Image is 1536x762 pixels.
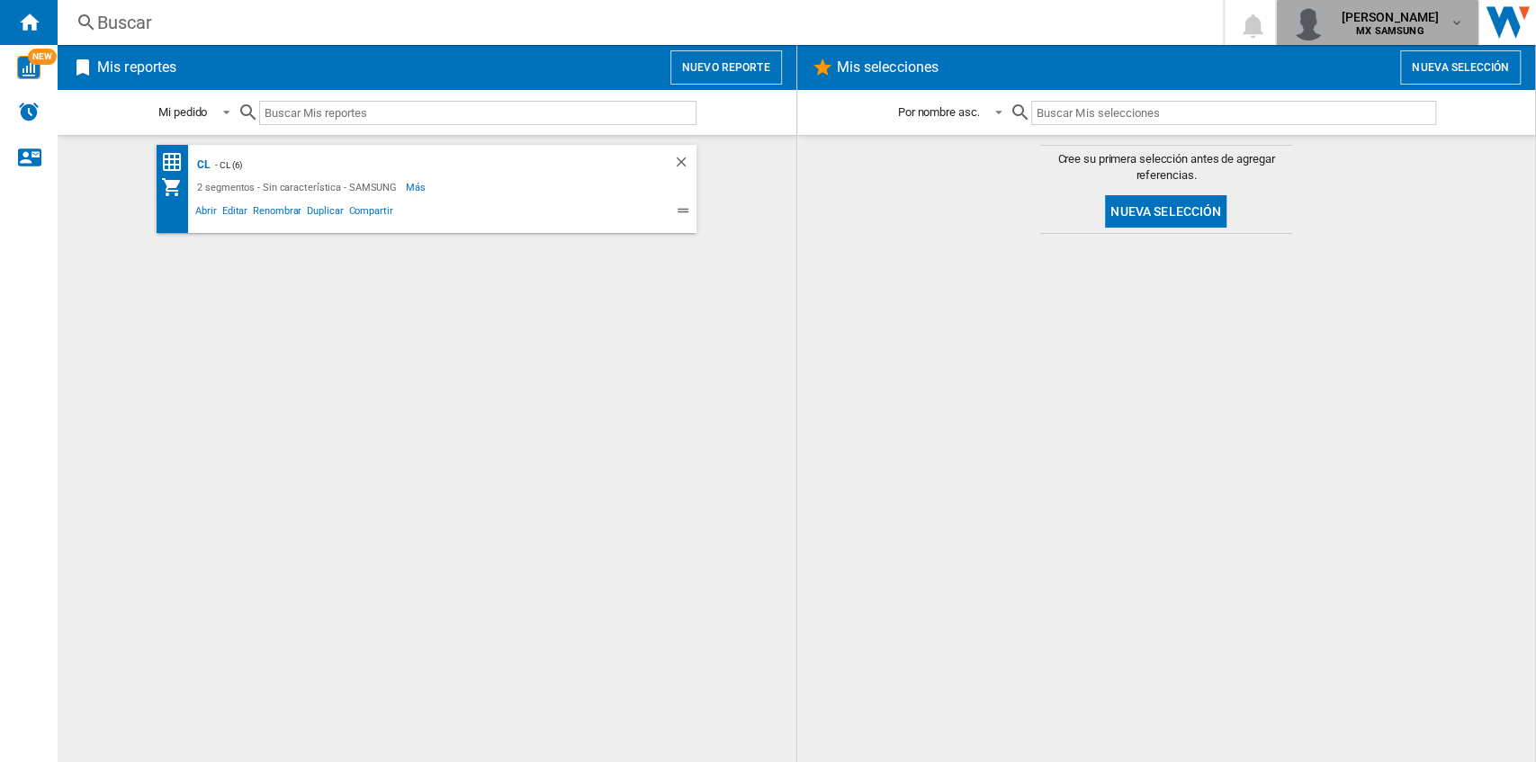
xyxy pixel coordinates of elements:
[161,176,193,198] div: Mi colección
[898,105,980,119] div: Por nombre asc.
[1341,8,1439,26] span: [PERSON_NAME]
[158,105,207,119] div: Mi pedido
[18,101,40,122] img: alerts-logo.svg
[211,154,637,176] div: - CL (6)
[94,50,180,85] h2: Mis reportes
[304,202,346,224] span: Duplicar
[250,202,304,224] span: Renombrar
[193,154,211,176] div: CL
[670,50,782,85] button: Nuevo reporte
[1105,195,1226,228] button: Nueva selección
[1040,151,1292,184] span: Cree su primera selección antes de agregar referencias.
[161,151,193,174] div: Matriz de precios
[1031,101,1435,125] input: Buscar Mis selecciones
[1356,25,1424,37] b: MX SAMSUNG
[220,202,250,224] span: Editar
[259,101,696,125] input: Buscar Mis reportes
[193,202,220,224] span: Abrir
[406,176,428,198] span: Más
[833,50,943,85] h2: Mis selecciones
[97,10,1176,35] div: Buscar
[193,176,406,198] div: 2 segmentos - Sin característica - SAMSUNG
[673,154,696,176] div: Borrar
[1290,4,1326,40] img: profile.jpg
[346,202,395,224] span: Compartir
[17,56,40,79] img: wise-card.svg
[1400,50,1521,85] button: Nueva selección
[28,49,57,65] span: NEW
